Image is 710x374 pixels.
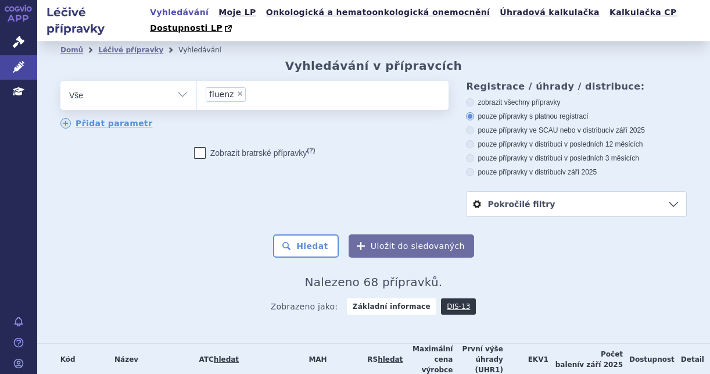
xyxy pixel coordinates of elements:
[466,98,687,107] label: zobrazit všechny přípravky
[466,112,687,121] label: pouze přípravky s platnou registrací
[441,298,476,315] a: DIS-13
[349,234,474,258] button: Uložit do sledovaných
[378,355,403,364] a: hledat
[215,5,259,20] a: Moje LP
[466,126,687,135] label: pouze přípravky ve SCAU nebo v distribuci
[60,46,83,54] a: Domů
[98,46,163,54] a: Léčivé přípravky
[37,4,146,37] h2: Léčivé přípravky
[285,59,462,73] h2: Vyhledávání v přípravcích
[194,147,315,159] label: Zobrazit bratrské přípravky
[466,140,687,149] label: pouze přípravky v distribuci v posledních 12 měsících
[150,23,223,33] span: Dostupnosti LP
[610,126,644,134] span: v září 2025
[466,154,687,163] label: pouze přípravky v distribuci v posledních 3 měsících
[496,5,603,20] a: Úhradová kalkulačka
[263,5,494,20] a: Onkologická a hematoonkologická onemocnění
[146,5,212,20] a: Vyhledávání
[467,192,686,216] a: Pokročilé filtry
[466,81,687,92] h3: Registrace / úhrady / distribuce:
[466,168,687,177] label: pouze přípravky v distribuci
[307,147,315,154] abbr: (?)
[146,20,238,37] a: Dostupnosti LP
[236,90,243,97] span: ×
[214,355,239,364] a: hledat
[209,90,234,98] span: fluenz
[562,168,597,176] span: v září 2025
[178,41,236,59] li: Vyhledávání
[249,87,256,101] input: fluenz
[305,275,443,289] span: Nalezeno 68 přípravků.
[579,361,623,369] span: v září 2025
[60,118,153,129] a: Přidat parametr
[271,298,338,315] span: Zobrazeno jako:
[347,298,436,315] strong: Základní informace
[606,5,680,20] a: Kalkulačka CP
[273,234,339,258] button: Hledat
